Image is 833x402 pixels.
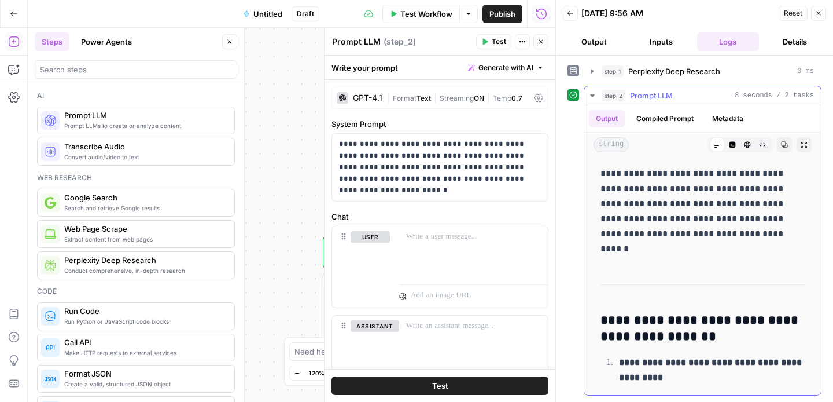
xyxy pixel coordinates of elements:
button: Test [476,34,511,49]
button: Details [764,32,826,51]
button: Generate with AI [463,60,548,75]
span: | [484,92,493,103]
span: Conduct comprehensive, in-depth research [64,266,225,275]
button: Inputs [630,32,692,51]
button: Logs [697,32,760,51]
span: Draft [297,9,314,19]
span: Call API [64,337,225,348]
button: 8 seconds / 2 tasks [584,86,821,105]
span: Run Python or JavaScript code blocks [64,317,225,326]
div: Ai [37,90,235,101]
textarea: Prompt LLM [332,36,381,47]
div: Write your prompt [325,56,555,79]
div: user [332,226,390,308]
span: Format JSON [64,368,225,379]
button: Publish [482,5,522,23]
span: Extract content from web pages [64,235,225,244]
span: | [431,92,440,103]
span: step_2 [602,90,625,101]
button: Power Agents [74,32,139,51]
span: Web Page Scrape [64,223,225,235]
div: assistant [332,316,390,397]
span: 120% [308,368,325,378]
button: user [351,231,390,243]
span: Convert audio/video to text [64,152,225,162]
span: Transcribe Audio [64,141,225,152]
span: | [387,92,393,103]
button: 0 ms [584,62,821,81]
button: Output [589,110,625,127]
button: assistant [351,320,399,332]
span: step_1 [602,65,624,77]
span: Make HTTP requests to external services [64,348,225,357]
div: Web research [37,173,235,183]
span: 8 seconds / 2 tasks [735,90,814,101]
span: Reset [784,8,802,19]
button: Reset [779,6,808,21]
input: Search steps [40,64,232,75]
div: 8 seconds / 2 tasks [584,105,821,395]
span: Generate with AI [478,63,533,73]
span: Text [417,94,431,103]
span: Format [393,94,417,103]
span: ( step_2 ) [384,36,416,47]
button: Output [563,32,625,51]
button: Untitled [236,5,289,23]
span: Temp [493,94,511,103]
button: Test [331,377,548,395]
button: Test Workflow [382,5,459,23]
span: 0.7 [511,94,522,103]
div: GPT-4.1 [353,94,382,102]
button: Metadata [705,110,750,127]
span: Untitled [253,8,282,20]
span: ON [474,94,484,103]
span: Test [432,380,448,392]
div: Code [37,286,235,297]
span: Create a valid, structured JSON object [64,379,225,389]
span: Test [492,36,506,47]
span: string [594,137,629,152]
span: Streaming [440,94,474,103]
span: Run Code [64,305,225,317]
span: 0 ms [797,66,814,76]
span: Prompt LLM [630,90,673,101]
span: Test Workflow [400,8,452,20]
span: Search and retrieve Google results [64,203,225,213]
button: Compiled Prompt [629,110,701,127]
span: Publish [489,8,515,20]
span: Prompt LLMs to create or analyze content [64,121,225,130]
label: Chat [331,211,548,222]
span: Prompt LLM [64,109,225,121]
button: Steps [35,32,69,51]
span: Perplexity Deep Research [64,254,225,266]
label: System Prompt [331,118,548,130]
span: Google Search [64,192,225,203]
span: Perplexity Deep Research [628,65,720,77]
